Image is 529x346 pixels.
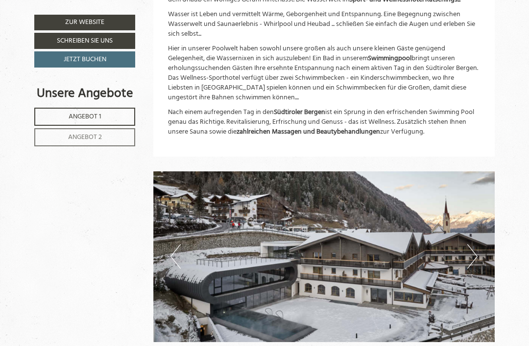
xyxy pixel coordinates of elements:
strong: Swimmingpool [368,53,411,64]
button: Next [467,244,478,269]
a: Zur Website [34,15,135,30]
p: Wasser ist Leben und vermittelt Wärme, Geborgenheit und Entspannung. Eine Begegnung zwischen Wass... [168,10,481,39]
div: Unsere Angebote [34,85,135,103]
a: Schreiben Sie uns [34,33,135,49]
p: Nach einem aufregenden Tag in den ist ein Sprung in den erfrischenden Swimming Pool genau das Ric... [168,108,481,137]
strong: zahlreichen Massagen und Beautybehandlungen [237,126,380,138]
span: Angebot 2 [68,132,102,143]
button: Previous [170,244,181,269]
p: Hier in unserer Poolwelt haben sowohl unsere großen als auch unsere kleinen Gäste genügend Gelege... [168,44,481,103]
span: Angebot 1 [69,111,101,122]
strong: Südtiroler Bergen [274,107,325,118]
a: Jetzt buchen [34,51,135,68]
